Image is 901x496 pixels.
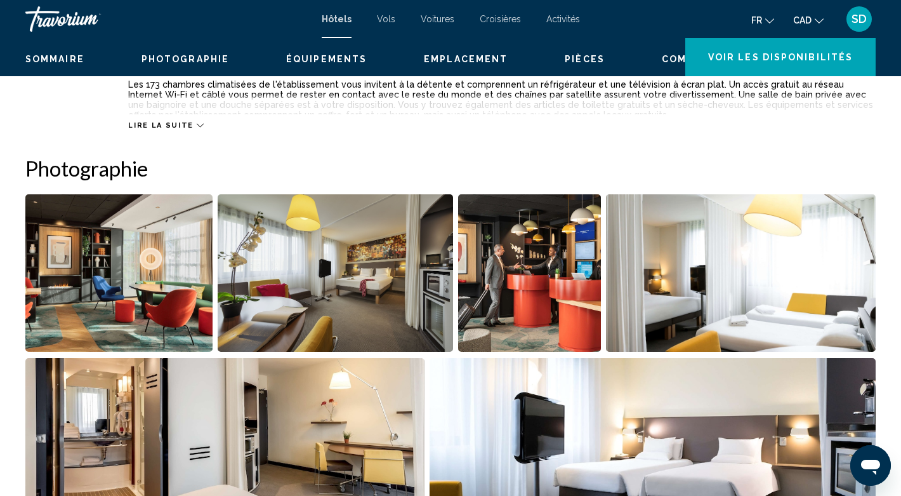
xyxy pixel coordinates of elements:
p: Les 173 chambres climatisées de l'établissement vous invitent à la détente et comprennent un réfr... [128,79,876,120]
button: Change language [751,11,774,29]
span: fr [751,15,762,25]
iframe: Bouton de lancement de la fenêtre de messagerie [850,445,891,486]
h2: Photographie [25,156,876,181]
button: Commentaires [662,53,751,65]
span: Commentaires [662,54,751,64]
button: Open full-screen image slider [25,194,213,352]
button: Sommaire [25,53,84,65]
button: Voir les disponibilités [685,38,876,76]
span: SD [852,13,867,25]
a: Voitures [421,14,454,24]
button: Open full-screen image slider [606,194,876,352]
button: Équipements [286,53,367,65]
a: Vols [377,14,395,24]
span: Équipements [286,54,367,64]
button: Pièces [565,53,605,65]
a: Croisières [480,14,521,24]
span: Emplacement [424,54,508,64]
button: Open full-screen image slider [218,194,452,352]
button: Open full-screen image slider [458,194,601,352]
button: User Menu [843,6,876,32]
span: Sommaire [25,54,84,64]
a: Hôtels [322,14,352,24]
span: Voir les disponibilités [708,53,853,63]
button: Change currency [793,11,824,29]
button: Photographie [141,53,229,65]
a: Travorium [25,6,309,32]
span: Photographie [141,54,229,64]
a: Activités [546,14,580,24]
button: Lire la suite [128,121,203,130]
button: Emplacement [424,53,508,65]
span: CAD [793,15,812,25]
span: Lire la suite [128,121,193,130]
span: Pièces [565,54,605,64]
